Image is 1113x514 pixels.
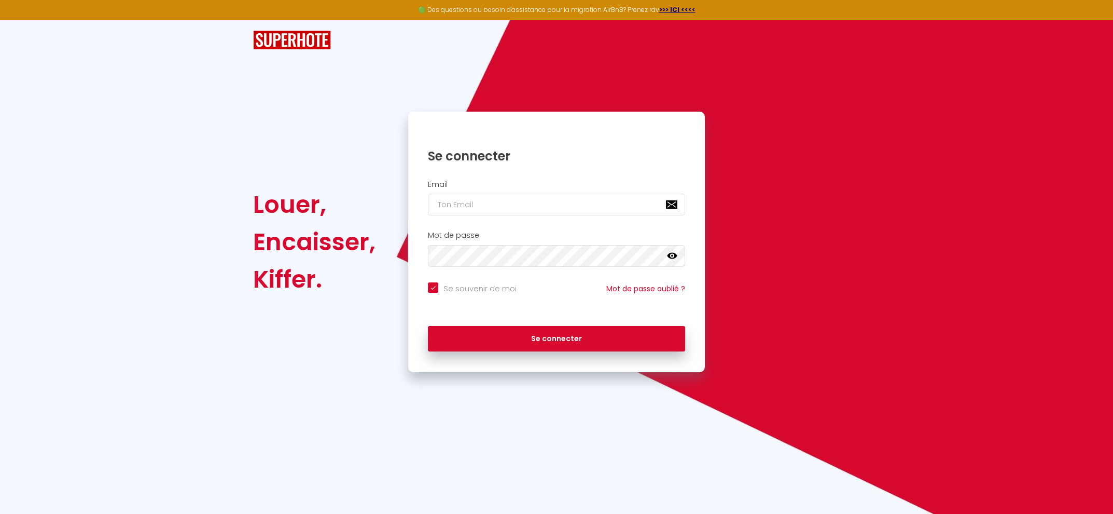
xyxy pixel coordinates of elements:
[253,186,375,223] div: Louer,
[606,283,685,294] a: Mot de passe oublié ?
[428,148,685,164] h1: Se connecter
[428,326,685,352] button: Se connecter
[253,261,375,298] div: Kiffer.
[428,180,685,189] h2: Email
[253,31,331,50] img: SuperHote logo
[428,194,685,215] input: Ton Email
[428,231,685,240] h2: Mot de passe
[253,223,375,261] div: Encaisser,
[659,5,695,14] a: >>> ICI <<<<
